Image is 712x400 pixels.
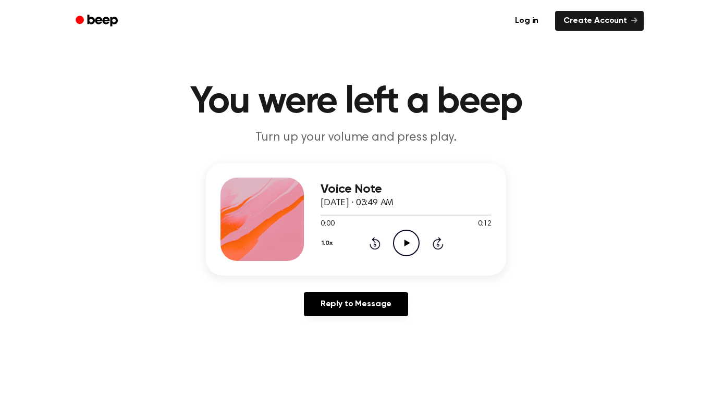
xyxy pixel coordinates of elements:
[321,198,394,208] span: [DATE] · 03:49 AM
[505,9,549,33] a: Log in
[304,292,408,316] a: Reply to Message
[89,83,623,121] h1: You were left a beep
[321,182,492,196] h3: Voice Note
[321,234,336,252] button: 1.0x
[68,11,127,31] a: Beep
[156,129,556,146] p: Turn up your volume and press play.
[555,11,644,31] a: Create Account
[321,219,334,230] span: 0:00
[478,219,492,230] span: 0:12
